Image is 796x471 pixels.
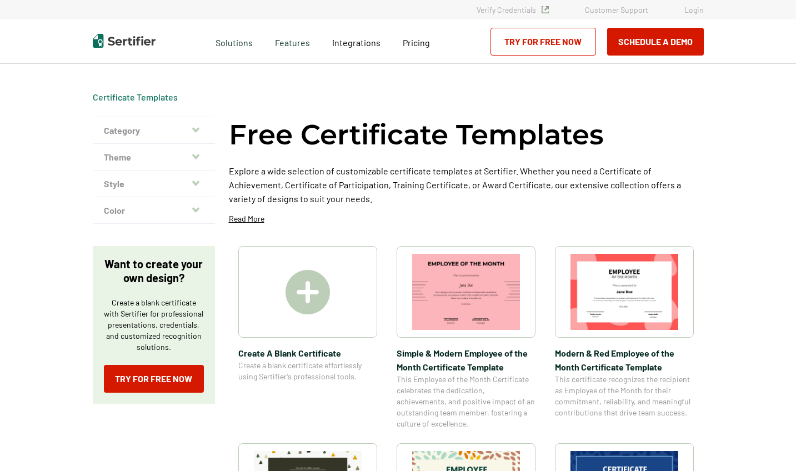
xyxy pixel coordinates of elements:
[397,346,535,374] span: Simple & Modern Employee of the Month Certificate Template
[93,117,215,144] button: Category
[93,197,215,224] button: Color
[397,374,535,429] span: This Employee of the Month Certificate celebrates the dedication, achievements, and positive impa...
[397,246,535,429] a: Simple & Modern Employee of the Month Certificate TemplateSimple & Modern Employee of the Month C...
[93,92,178,103] span: Certificate Templates
[229,117,604,153] h1: Free Certificate Templates
[332,34,381,48] a: Integrations
[477,5,549,14] a: Verify Credentials
[490,28,596,56] a: Try for Free Now
[238,346,377,360] span: Create A Blank Certificate
[104,257,204,285] p: Want to create your own design?
[403,37,430,48] span: Pricing
[585,5,648,14] a: Customer Support
[229,164,704,206] p: Explore a wide selection of customizable certificate templates at Sertifier. Whether you need a C...
[555,246,694,429] a: Modern & Red Employee of the Month Certificate TemplateModern & Red Employee of the Month Certifi...
[412,254,520,330] img: Simple & Modern Employee of the Month Certificate Template
[238,360,377,382] span: Create a blank certificate effortlessly using Sertifier’s professional tools.
[403,34,430,48] a: Pricing
[93,171,215,197] button: Style
[684,5,704,14] a: Login
[216,34,253,48] span: Solutions
[570,254,678,330] img: Modern & Red Employee of the Month Certificate Template
[332,37,381,48] span: Integrations
[542,6,549,13] img: Verified
[286,270,330,314] img: Create A Blank Certificate
[93,144,215,171] button: Theme
[93,92,178,102] a: Certificate Templates
[275,34,310,48] span: Features
[93,92,178,103] div: Breadcrumb
[104,365,204,393] a: Try for Free Now
[555,374,694,418] span: This certificate recognizes the recipient as Employee of the Month for their commitment, reliabil...
[93,34,156,48] img: Sertifier | Digital Credentialing Platform
[555,346,694,374] span: Modern & Red Employee of the Month Certificate Template
[229,213,264,224] p: Read More
[104,297,204,353] p: Create a blank certificate with Sertifier for professional presentations, credentials, and custom...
